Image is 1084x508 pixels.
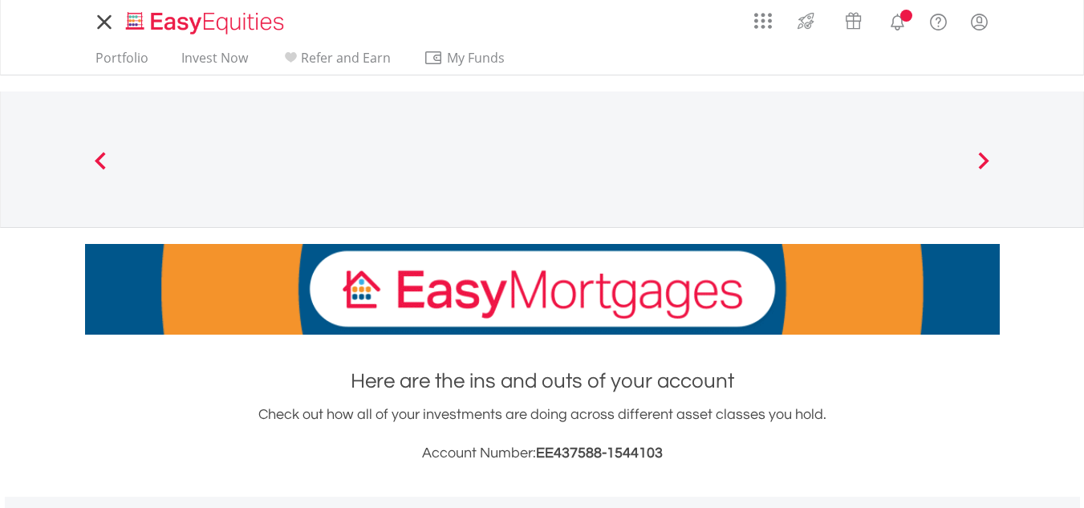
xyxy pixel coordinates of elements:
img: EasyMortage Promotion Banner [85,244,1000,335]
span: EE437588-1544103 [536,445,663,461]
a: Vouchers [830,4,877,34]
a: Invest Now [175,50,254,75]
span: Refer and Earn [301,49,391,67]
h1: Here are the ins and outs of your account [85,367,1000,396]
a: Home page [120,4,290,36]
a: Refer and Earn [274,50,397,75]
img: thrive-v2.svg [793,8,819,34]
a: FAQ's and Support [918,4,959,36]
a: AppsGrid [744,4,782,30]
img: EasyEquities_Logo.png [123,10,290,36]
img: grid-menu-icon.svg [754,12,772,30]
a: Notifications [877,4,918,36]
a: Portfolio [89,50,155,75]
h3: Account Number: [85,442,1000,465]
img: vouchers-v2.svg [840,8,867,34]
div: Check out how all of your investments are doing across different asset classes you hold. [85,404,1000,465]
a: My Profile [959,4,1000,39]
span: My Funds [424,47,529,68]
